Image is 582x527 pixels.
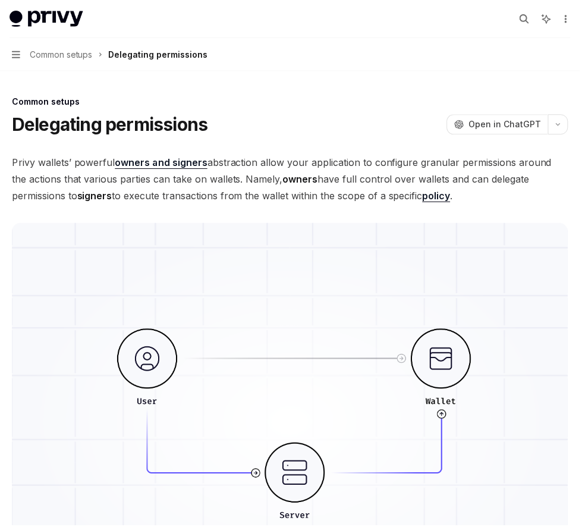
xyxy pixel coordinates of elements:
[424,190,452,203] a: policy
[12,155,570,205] span: Privy wallets’ powerful abstraction allow your application to configure granular permissions arou...
[115,157,208,170] a: owners and signers
[561,11,572,27] button: More actions
[470,119,543,131] span: Open in ChatGPT
[30,48,93,62] span: Common setups
[448,115,550,135] button: Open in ChatGPT
[424,190,452,202] strong: policy
[284,174,319,186] strong: owners
[109,48,208,62] div: Delegating permissions
[12,96,570,108] div: Common setups
[12,114,209,136] h1: Delegating permissions
[10,11,83,27] img: light logo
[77,190,112,202] strong: signers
